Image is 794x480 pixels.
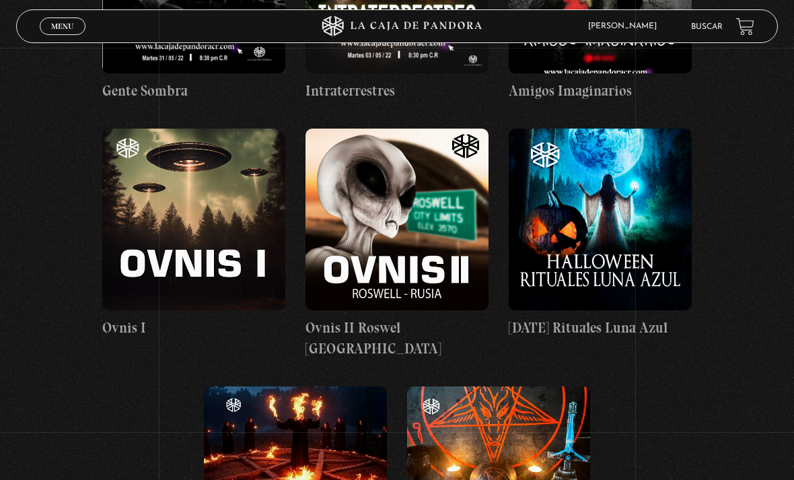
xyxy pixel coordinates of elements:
a: Ovnis I [102,129,285,339]
h4: Ovnis II Roswel [GEOGRAPHIC_DATA] [305,317,489,359]
span: Menu [51,22,73,30]
h4: [DATE] Rituales Luna Azul [509,317,692,339]
span: Cerrar [47,34,79,43]
a: Buscar [691,23,723,31]
span: [PERSON_NAME] [581,22,670,30]
h4: Intraterrestres [305,80,489,102]
h4: Gente Sombra [102,80,285,102]
a: [DATE] Rituales Luna Azul [509,129,692,339]
h4: Ovnis I [102,317,285,339]
a: Ovnis II Roswel [GEOGRAPHIC_DATA] [305,129,489,359]
h4: Amigos Imaginarios [509,80,692,102]
a: View your shopping cart [736,18,754,36]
